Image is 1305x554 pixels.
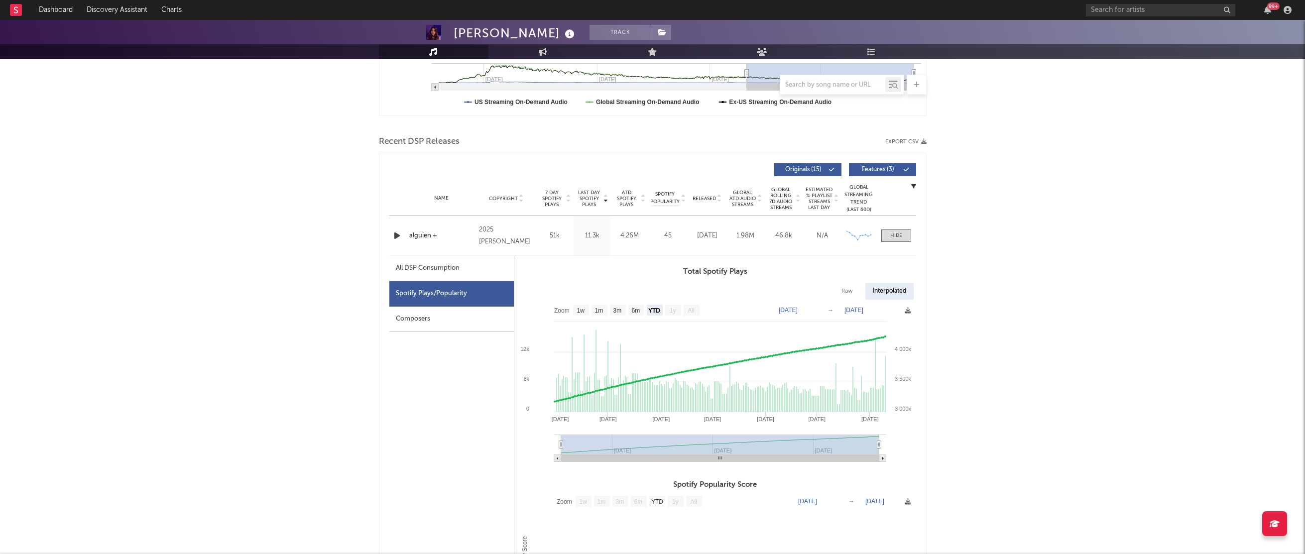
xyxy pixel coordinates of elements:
[396,262,460,274] div: All DSP Consumption
[774,163,841,176] button: Originals(15)
[780,81,885,89] input: Search by song name or URL
[577,307,585,314] text: 1w
[479,224,533,248] div: 2025 [PERSON_NAME]
[688,307,694,314] text: All
[779,307,798,314] text: [DATE]
[670,307,676,314] text: 1y
[594,307,603,314] text: 1m
[704,416,721,422] text: [DATE]
[613,231,646,241] div: 4.26M
[579,498,587,505] text: 1w
[1086,4,1235,16] input: Search for artists
[844,184,874,214] div: Global Streaming Trend (Last 60D)
[861,416,879,422] text: [DATE]
[526,406,529,412] text: 0
[389,281,514,307] div: Spotify Plays/Popularity
[894,376,911,382] text: 3 500k
[613,190,640,208] span: ATD Spotify Plays
[691,231,724,241] div: [DATE]
[576,190,602,208] span: Last Day Spotify Plays
[849,163,916,176] button: Features(3)
[865,283,914,300] div: Interpolated
[865,498,884,505] text: [DATE]
[757,416,774,422] text: [DATE]
[767,187,795,211] span: Global Rolling 7D Audio Streams
[767,231,801,241] div: 46.8k
[651,498,663,505] text: YTD
[454,25,577,41] div: [PERSON_NAME]
[514,479,916,491] h3: Spotify Popularity Score
[409,231,475,241] a: alguien +
[798,498,817,505] text: [DATE]
[781,167,827,173] span: Originals ( 15 )
[554,307,570,314] text: Zoom
[379,136,460,148] span: Recent DSP Releases
[489,196,518,202] span: Copyright
[806,187,833,211] span: Estimated % Playlist Streams Last Day
[729,190,756,208] span: Global ATD Audio Streams
[1267,2,1280,10] div: 99 +
[672,498,679,505] text: 1y
[855,167,901,173] span: Features ( 3 )
[599,416,616,422] text: [DATE]
[520,346,529,352] text: 12k
[848,498,854,505] text: →
[651,231,686,241] div: 45
[613,307,621,314] text: 3m
[409,195,475,202] div: Name
[576,231,608,241] div: 11.3k
[693,196,716,202] span: Released
[514,266,916,278] h3: Total Spotify Plays
[475,99,568,106] text: US Streaming On-Demand Audio
[539,231,571,241] div: 51k
[808,416,826,422] text: [DATE]
[729,231,762,241] div: 1.98M
[894,346,911,352] text: 4 000k
[648,307,660,314] text: YTD
[615,498,624,505] text: 3m
[634,498,642,505] text: 6m
[885,139,927,145] button: Export CSV
[1264,6,1271,14] button: 99+
[590,25,652,40] button: Track
[652,416,670,422] text: [DATE]
[690,498,697,505] text: All
[389,256,514,281] div: All DSP Consumption
[389,307,514,332] div: Composers
[551,416,569,422] text: [DATE]
[557,498,572,505] text: Zoom
[729,99,831,106] text: Ex-US Streaming On-Demand Audio
[894,406,911,412] text: 3 000k
[539,190,565,208] span: 7 Day Spotify Plays
[523,376,529,382] text: 6k
[834,283,860,300] div: Raw
[844,307,863,314] text: [DATE]
[631,307,640,314] text: 6m
[828,307,833,314] text: →
[806,231,839,241] div: N/A
[650,191,680,206] span: Spotify Popularity
[595,99,699,106] text: Global Streaming On-Demand Audio
[597,498,605,505] text: 1m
